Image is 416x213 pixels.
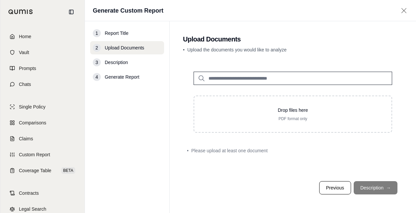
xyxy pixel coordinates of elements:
span: • [187,147,189,154]
h1: Generate Custom Report [93,6,163,15]
a: Home [4,29,81,44]
a: Prompts [4,61,81,76]
span: Prompts [19,65,36,72]
span: Upload the documents you would like to analyze [187,47,287,52]
span: Report Title [105,30,129,36]
div: 1 [93,29,101,37]
div: 2 [93,44,101,52]
span: BETA [61,167,75,174]
p: Drop files here [205,107,381,113]
a: Coverage TableBETA [4,163,81,178]
button: Collapse sidebar [66,7,77,17]
span: Chats [19,81,31,88]
span: Legal Search [19,206,46,212]
button: Previous [319,181,351,194]
span: Contracts [19,190,39,196]
span: Description [105,59,128,66]
span: Vault [19,49,29,56]
span: Single Policy [19,104,45,110]
p: PDF format only [205,116,381,121]
span: Custom Report [19,151,50,158]
div: 3 [93,58,101,66]
a: Custom Report [4,147,81,162]
span: Upload Documents [105,44,144,51]
img: Qumis Logo [8,9,33,14]
span: Coverage Table [19,167,51,174]
a: Claims [4,131,81,146]
a: Chats [4,77,81,92]
a: Vault [4,45,81,60]
span: Generate Report [105,74,139,80]
span: Please upload at least one document [191,147,267,154]
span: Claims [19,135,33,142]
a: Comparisons [4,115,81,130]
span: Home [19,33,31,40]
span: Comparisons [19,119,46,126]
a: Contracts [4,186,81,200]
h2: Upload Documents [183,35,403,44]
a: Single Policy [4,100,81,114]
div: 4 [93,73,101,81]
span: • [183,47,185,52]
